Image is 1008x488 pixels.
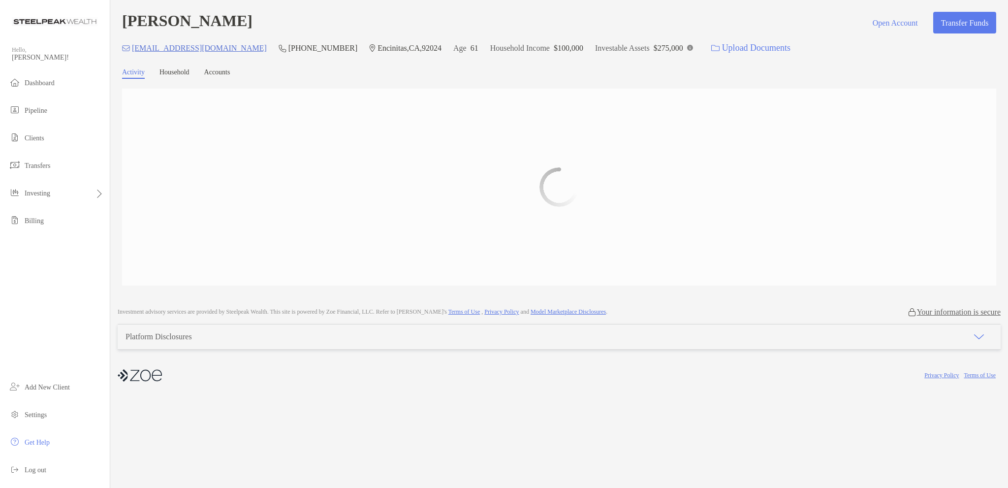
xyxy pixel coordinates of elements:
[25,190,50,197] span: Investing
[159,68,189,79] a: Household
[687,45,693,51] img: Info Icon
[484,308,519,315] a: Privacy Policy
[204,68,230,79] a: Accounts
[933,12,996,33] button: Transfer Funds
[132,42,267,54] p: [EMAIL_ADDRESS][DOMAIN_NAME]
[973,331,985,343] img: icon arrow
[865,12,925,33] button: Open Account
[126,332,192,341] div: Platform Disclosures
[25,134,44,142] span: Clients
[9,463,21,475] img: logout icon
[12,54,104,62] span: [PERSON_NAME]!
[288,42,357,54] p: [PHONE_NUMBER]
[9,131,21,143] img: clients icon
[964,372,996,379] a: Terms of Use
[9,104,21,116] img: pipeline icon
[25,162,50,169] span: Transfers
[25,439,50,446] span: Get Help
[531,308,606,315] a: Model Marketplace Disclosures
[25,107,47,114] span: Pipeline
[25,217,44,225] span: Billing
[924,372,959,379] a: Privacy Policy
[9,159,21,171] img: transfers icon
[490,42,550,54] p: Household Income
[554,42,583,54] p: $100,000
[25,411,47,419] span: Settings
[122,45,130,51] img: Email Icon
[122,12,252,33] h4: [PERSON_NAME]
[917,307,1001,317] p: Your information is secure
[118,308,607,316] p: Investment advisory services are provided by Steelpeak Wealth . This site is powered by Zoe Finan...
[705,37,797,59] a: Upload Documents
[122,68,145,79] a: Activity
[9,436,21,448] img: get-help icon
[25,79,55,87] span: Dashboard
[118,364,162,387] img: company logo
[453,42,467,54] p: Age
[378,42,441,54] p: Encinitas , CA , 92024
[471,42,478,54] p: 61
[654,42,683,54] p: $275,000
[12,4,98,39] img: Zoe Logo
[711,45,720,52] img: button icon
[9,381,21,392] img: add_new_client icon
[9,76,21,88] img: dashboard icon
[9,408,21,420] img: settings icon
[9,214,21,226] img: billing icon
[448,308,480,315] a: Terms of Use
[369,44,376,52] img: Location Icon
[25,466,46,474] span: Log out
[25,384,70,391] span: Add New Client
[595,42,650,54] p: Investable Assets
[279,44,286,52] img: Phone Icon
[9,187,21,198] img: investing icon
